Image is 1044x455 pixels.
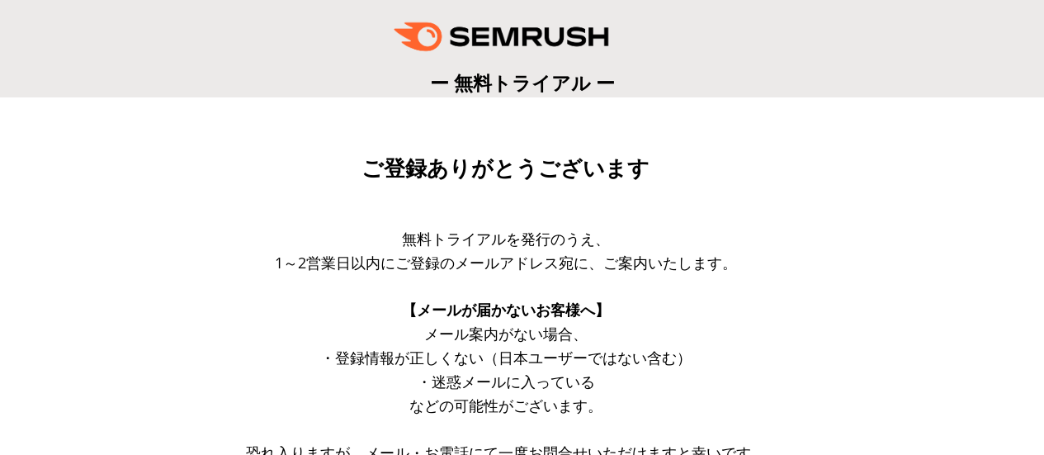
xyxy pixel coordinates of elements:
span: などの可能性がございます。 [409,396,602,415]
span: 1～2営業日以内にご登録のメールアドレス宛に、ご案内いたします。 [275,253,737,273]
span: ・登録情報が正しくない（日本ユーザーではない含む） [320,348,692,367]
span: ご登録ありがとうございます [361,156,650,181]
span: メール案内がない場合、 [424,324,588,344]
span: ・迷惑メールに入っている [417,372,595,391]
span: 【メールが届かないお客様へ】 [402,300,610,320]
span: 無料トライアルを発行のうえ、 [402,229,610,249]
span: ー 無料トライアル ー [430,69,615,96]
